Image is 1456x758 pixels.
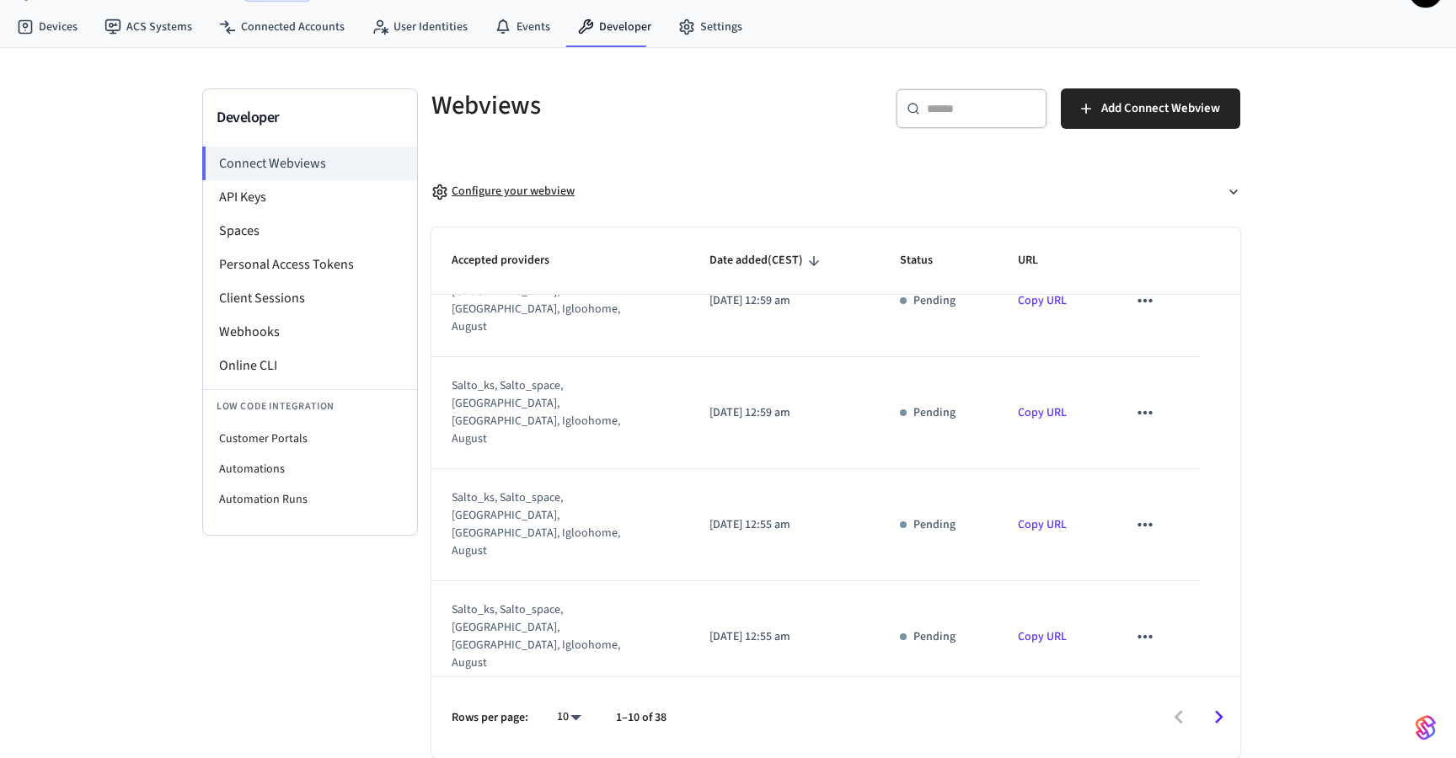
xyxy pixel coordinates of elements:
[452,601,647,672] div: salto_ks, salto_space, [GEOGRAPHIC_DATA], [GEOGRAPHIC_DATA], igloohome, august
[1416,714,1436,741] img: SeamLogoGradient.69752ec5.svg
[913,628,955,646] p: Pending
[709,628,859,646] p: [DATE] 12:55 am
[564,12,665,42] a: Developer
[452,265,647,336] div: salto_ks, salto_space, [GEOGRAPHIC_DATA], [GEOGRAPHIC_DATA], igloohome, august
[91,12,206,42] a: ACS Systems
[549,705,589,729] div: 10
[203,389,417,424] li: Low Code Integration
[206,12,358,42] a: Connected Accounts
[203,248,417,281] li: Personal Access Tokens
[665,12,756,42] a: Settings
[1018,628,1067,645] a: Copy URL
[1061,88,1240,129] button: Add Connect Webview
[203,180,417,214] li: API Keys
[913,292,955,310] p: Pending
[1018,516,1067,533] a: Copy URL
[217,106,404,130] h3: Developer
[709,248,825,274] span: Date added(CEST)
[1018,292,1067,309] a: Copy URL
[203,214,417,248] li: Spaces
[452,489,647,560] div: salto_ks, salto_space, [GEOGRAPHIC_DATA], [GEOGRAPHIC_DATA], igloohome, august
[481,12,564,42] a: Events
[431,183,575,200] div: Configure your webview
[452,248,571,274] span: Accepted providers
[431,169,1240,214] button: Configure your webview
[203,349,417,382] li: Online CLI
[1199,697,1239,737] button: Go to next page
[900,248,955,274] span: Status
[913,516,955,534] p: Pending
[203,484,417,515] li: Automation Runs
[358,12,481,42] a: User Identities
[913,404,955,422] p: Pending
[202,147,417,180] li: Connect Webviews
[1018,248,1060,274] span: URL
[1101,98,1220,120] span: Add Connect Webview
[452,709,528,727] p: Rows per page:
[203,315,417,349] li: Webhooks
[3,12,91,42] a: Devices
[431,88,826,123] h5: Webviews
[452,377,647,448] div: salto_ks, salto_space, [GEOGRAPHIC_DATA], [GEOGRAPHIC_DATA], igloohome, august
[709,292,859,310] p: [DATE] 12:59 am
[203,454,417,484] li: Automations
[1018,404,1067,421] a: Copy URL
[203,424,417,454] li: Customer Portals
[709,516,859,534] p: [DATE] 12:55 am
[203,281,417,315] li: Client Sessions
[616,709,666,727] p: 1–10 of 38
[709,404,859,422] p: [DATE] 12:59 am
